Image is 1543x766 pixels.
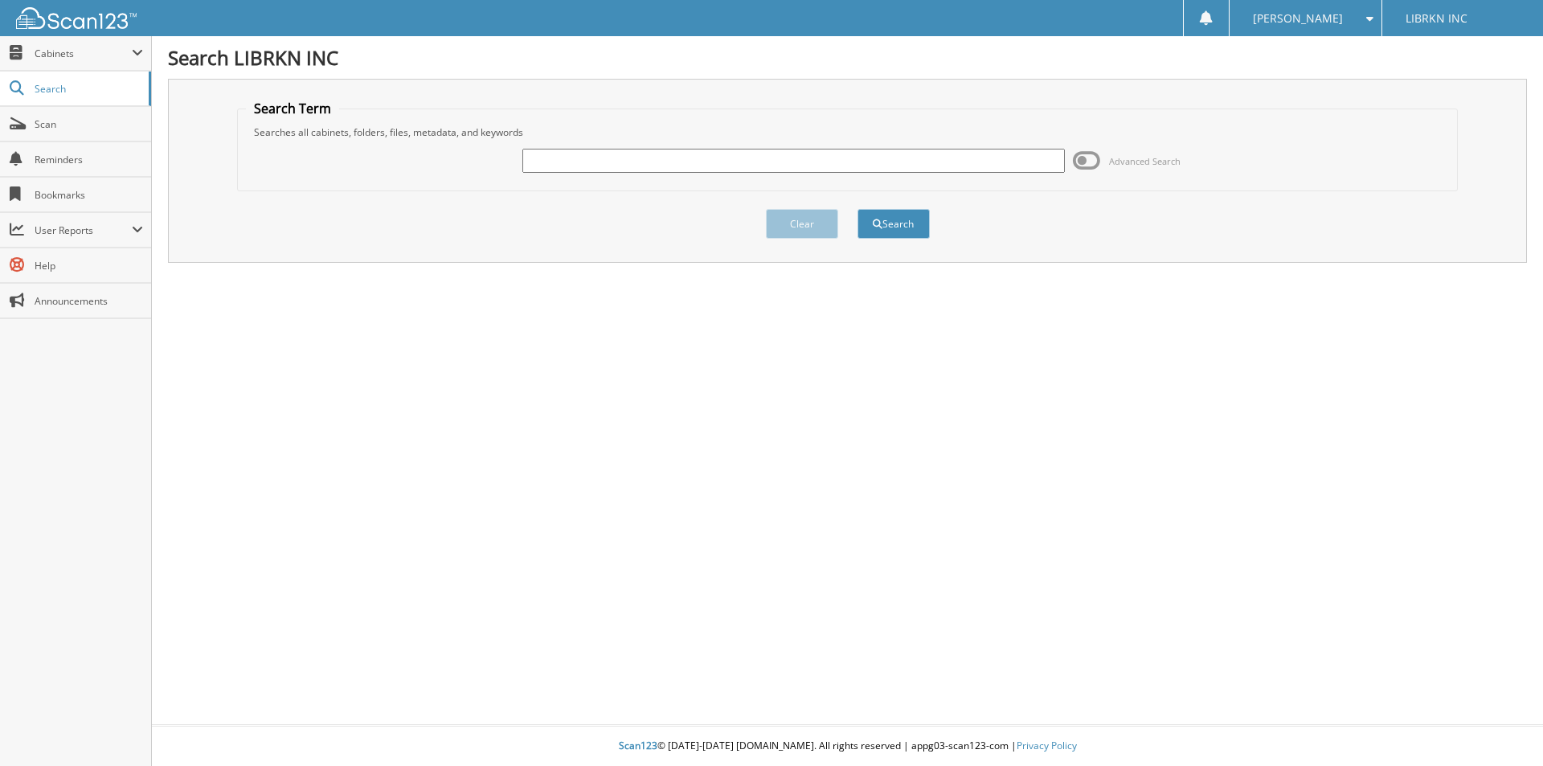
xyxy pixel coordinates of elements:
[16,7,137,29] img: scan123-logo-white.svg
[35,223,132,237] span: User Reports
[35,259,143,272] span: Help
[35,153,143,166] span: Reminders
[857,209,930,239] button: Search
[168,44,1527,71] h1: Search LIBRKN INC
[766,209,838,239] button: Clear
[1109,155,1181,167] span: Advanced Search
[35,188,143,202] span: Bookmarks
[1253,14,1343,23] span: [PERSON_NAME]
[246,100,339,117] legend: Search Term
[1017,739,1077,752] a: Privacy Policy
[35,47,132,60] span: Cabinets
[1406,14,1467,23] span: LIBRKN INC
[152,727,1543,766] div: © [DATE]-[DATE] [DOMAIN_NAME]. All rights reserved | appg03-scan123-com |
[35,117,143,131] span: Scan
[246,125,1450,139] div: Searches all cabinets, folders, files, metadata, and keywords
[619,739,657,752] span: Scan123
[35,294,143,308] span: Announcements
[1463,689,1543,766] iframe: Chat Widget
[35,82,141,96] span: Search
